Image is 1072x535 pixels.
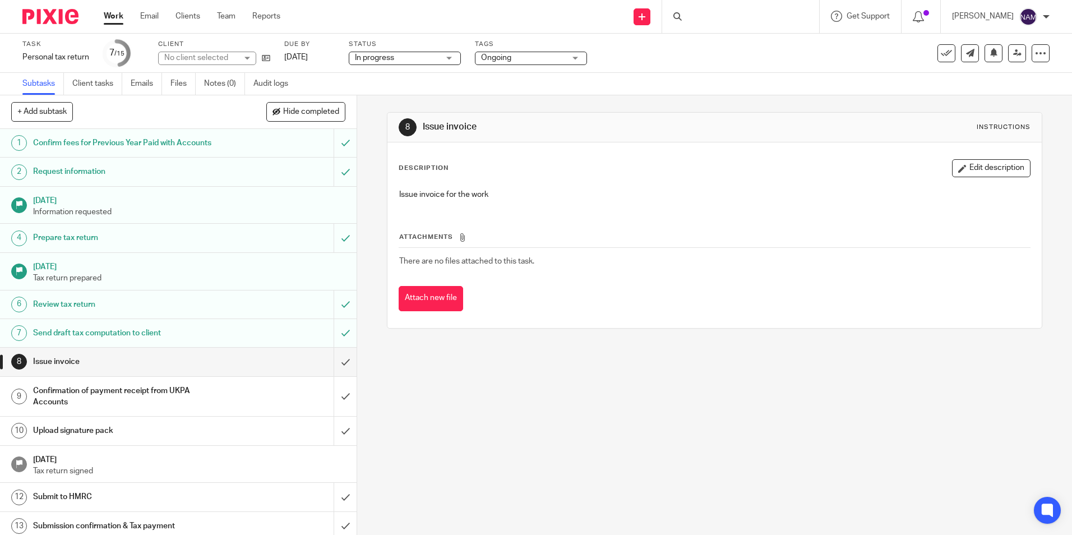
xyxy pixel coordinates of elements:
[399,118,417,136] div: 8
[109,47,124,59] div: 7
[33,192,346,206] h1: [DATE]
[33,296,226,313] h1: Review tax return
[33,135,226,151] h1: Confirm fees for Previous Year Paid with Accounts
[33,465,346,477] p: Tax return signed
[399,189,1029,200] p: Issue invoice for the work
[977,123,1031,132] div: Instructions
[22,9,78,24] img: Pixie
[33,229,226,246] h1: Prepare tax return
[11,230,27,246] div: 4
[11,325,27,341] div: 7
[399,286,463,311] button: Attach new file
[175,11,200,22] a: Clients
[266,102,345,121] button: Hide completed
[952,159,1031,177] button: Edit description
[253,73,297,95] a: Audit logs
[33,518,226,534] h1: Submission confirmation & Tax payment
[204,73,245,95] a: Notes (0)
[423,121,738,133] h1: Issue invoice
[11,297,27,312] div: 6
[104,11,123,22] a: Work
[22,52,89,63] div: Personal tax return
[475,40,587,49] label: Tags
[481,54,511,62] span: Ongoing
[399,234,453,240] span: Attachments
[140,11,159,22] a: Email
[158,40,270,49] label: Client
[952,11,1014,22] p: [PERSON_NAME]
[11,135,27,151] div: 1
[252,11,280,22] a: Reports
[164,52,237,63] div: No client selected
[283,108,339,117] span: Hide completed
[284,53,308,61] span: [DATE]
[355,54,394,62] span: In progress
[33,451,346,465] h1: [DATE]
[11,354,27,370] div: 8
[33,488,226,505] h1: Submit to HMRC
[33,353,226,370] h1: Issue invoice
[11,164,27,180] div: 2
[22,73,64,95] a: Subtasks
[847,12,890,20] span: Get Support
[1019,8,1037,26] img: svg%3E
[72,73,122,95] a: Client tasks
[33,382,226,411] h1: Confirmation of payment receipt from UKPA Accounts
[349,40,461,49] label: Status
[131,73,162,95] a: Emails
[284,40,335,49] label: Due by
[11,423,27,439] div: 10
[11,490,27,505] div: 12
[11,102,73,121] button: + Add subtask
[217,11,235,22] a: Team
[170,73,196,95] a: Files
[399,257,534,265] span: There are no files attached to this task.
[11,518,27,534] div: 13
[399,164,449,173] p: Description
[33,259,346,273] h1: [DATE]
[33,206,346,218] p: Information requested
[33,273,346,284] p: Tax return prepared
[33,163,226,180] h1: Request information
[22,40,89,49] label: Task
[33,325,226,342] h1: Send draft tax computation to client
[33,422,226,439] h1: Upload signature pack
[11,389,27,404] div: 9
[114,50,124,57] small: /15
